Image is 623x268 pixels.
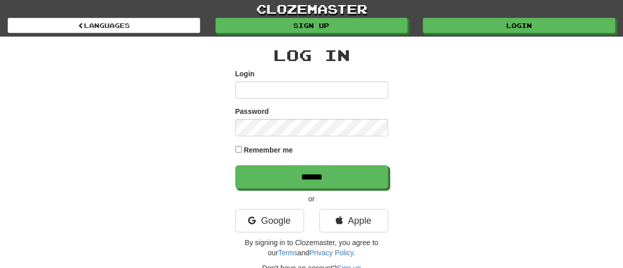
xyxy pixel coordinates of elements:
[215,18,408,33] a: Sign up
[423,18,615,33] a: Login
[235,237,388,258] p: By signing in to Clozemaster, you agree to our and .
[235,194,388,204] p: or
[309,249,353,257] a: Privacy Policy
[8,18,200,33] a: Languages
[235,47,388,64] h2: Log In
[278,249,297,257] a: Terms
[319,209,388,232] a: Apple
[243,145,293,155] label: Remember me
[235,106,269,116] label: Password
[235,69,255,79] label: Login
[235,209,304,232] a: Google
